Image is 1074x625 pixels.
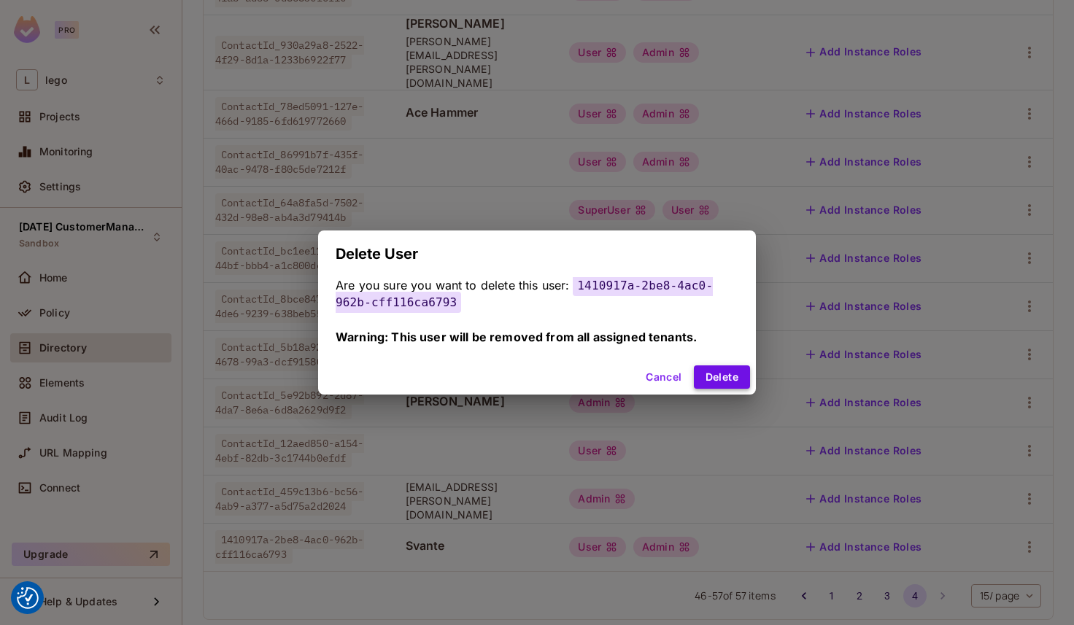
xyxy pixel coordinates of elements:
[17,587,39,609] img: Revisit consent button
[17,587,39,609] button: Consent Preferences
[694,365,750,389] button: Delete
[336,278,569,292] span: Are you sure you want to delete this user:
[640,365,687,389] button: Cancel
[318,230,756,277] h2: Delete User
[336,275,713,313] span: 1410917a-2be8-4ac0-962b-cff116ca6793
[336,330,697,344] span: Warning: This user will be removed from all assigned tenants.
